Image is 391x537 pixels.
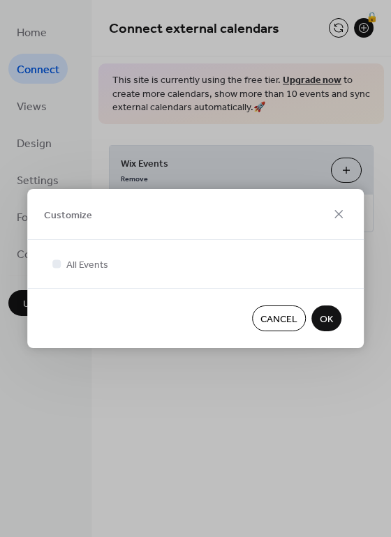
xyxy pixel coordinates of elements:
[260,312,297,327] span: Cancel
[66,258,108,273] span: All Events
[311,305,341,331] button: OK
[44,208,92,222] span: Customize
[252,305,306,331] button: Cancel
[320,312,333,327] span: OK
